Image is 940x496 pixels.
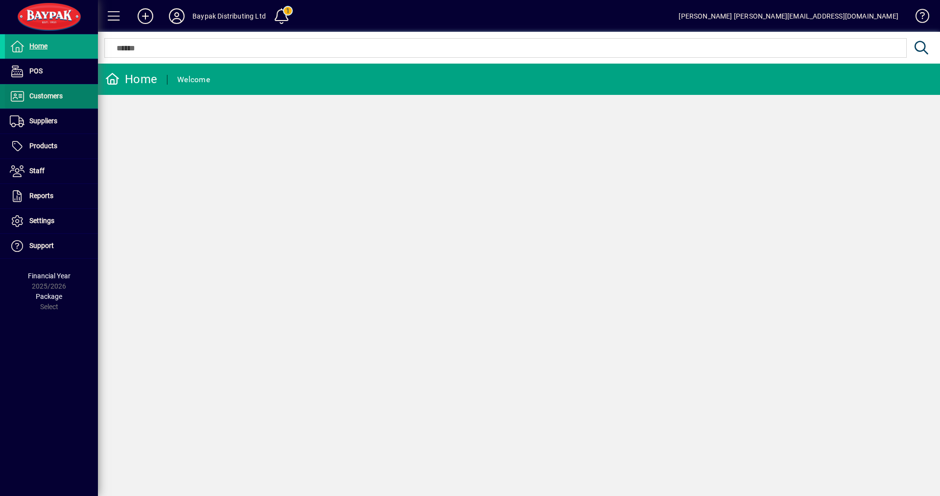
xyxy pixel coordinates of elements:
a: Suppliers [5,109,98,134]
a: Settings [5,209,98,233]
a: Products [5,134,98,158]
span: Staff [29,167,45,175]
button: Profile [161,7,192,25]
div: Welcome [177,72,210,88]
a: POS [5,59,98,84]
span: Settings [29,217,54,225]
div: Home [105,71,157,87]
span: Support [29,242,54,249]
span: Home [29,42,47,50]
a: Staff [5,159,98,183]
button: Add [130,7,161,25]
span: Customers [29,92,63,100]
div: [PERSON_NAME] [PERSON_NAME][EMAIL_ADDRESS][DOMAIN_NAME] [679,8,898,24]
span: Package [36,293,62,300]
a: Knowledge Base [908,2,928,34]
a: Support [5,234,98,258]
div: Baypak Distributing Ltd [192,8,266,24]
span: POS [29,67,43,75]
span: Products [29,142,57,150]
span: Reports [29,192,53,200]
span: Financial Year [28,272,70,280]
span: Suppliers [29,117,57,125]
a: Customers [5,84,98,109]
a: Reports [5,184,98,208]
